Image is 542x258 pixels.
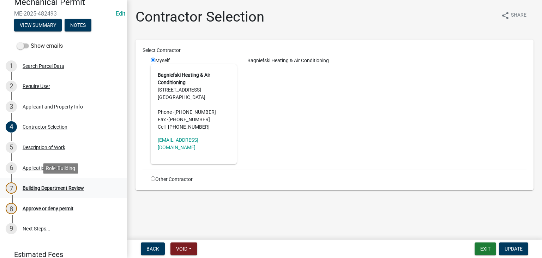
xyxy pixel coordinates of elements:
div: Role: Building [43,163,78,174]
div: 8 [6,203,17,214]
abbr: Phone - [158,109,174,115]
button: Back [141,242,165,255]
div: 9 [6,223,17,234]
span: Void [176,246,187,252]
abbr: Fax - [158,117,168,122]
span: [PHONE_NUMBER] [168,117,210,122]
wm-modal-confirm: Summary [14,23,62,28]
div: Approve or deny permit [23,206,73,211]
span: [PHONE_NUMBER] [174,109,216,115]
div: Other Contractor [145,176,242,183]
div: Description of Work [23,145,65,150]
button: Notes [65,19,91,31]
abbr: Cell - [158,124,168,130]
div: 5 [6,142,17,153]
div: 3 [6,101,17,112]
i: share [501,11,510,20]
span: [PHONE_NUMBER] [168,124,210,130]
div: 4 [6,121,17,133]
div: 6 [6,162,17,174]
div: 2 [6,81,17,92]
strong: Bagniefski Heating & Air Conditioning [158,72,210,85]
div: Building Department Review [23,186,84,190]
div: Require User [23,84,50,89]
div: 7 [6,182,17,194]
span: Share [511,11,526,20]
span: Update [505,246,523,252]
div: Search Parcel Data [23,64,64,69]
a: [EMAIL_ADDRESS][DOMAIN_NAME] [158,137,198,150]
span: ME-2025-482493 [14,10,113,17]
wm-modal-confirm: Notes [65,23,91,28]
div: 1 [6,60,17,72]
div: Application Submittal [23,165,70,170]
label: Show emails [17,42,63,50]
span: Back [146,246,159,252]
h1: Contractor Selection [135,8,264,25]
button: Exit [475,242,496,255]
div: Bagniefski Heating & Air Conditioning [242,57,532,64]
div: Contractor Selection [23,124,67,129]
div: Applicant and Property Info [23,104,83,109]
button: Void [170,242,197,255]
button: shareShare [495,8,532,22]
address: [STREET_ADDRESS] [GEOGRAPHIC_DATA] [158,71,230,131]
div: Select Contractor [137,47,532,54]
button: Update [499,242,528,255]
wm-modal-confirm: Edit Application Number [116,10,125,17]
div: Myself [151,57,237,164]
a: Edit [116,10,125,17]
button: View Summary [14,19,62,31]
